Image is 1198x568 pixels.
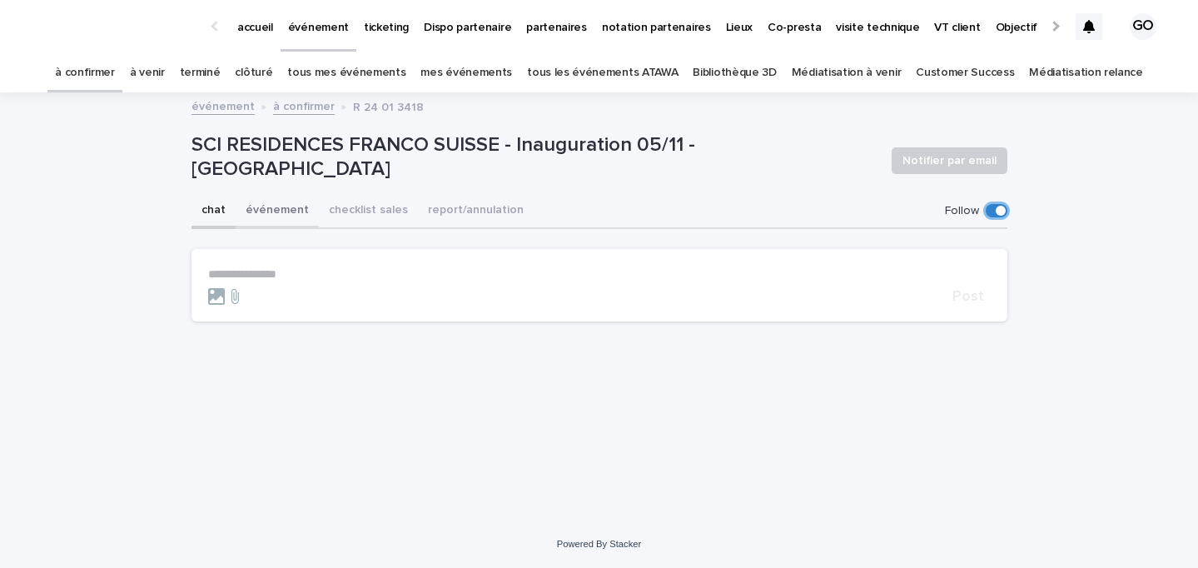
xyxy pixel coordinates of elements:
[353,97,424,115] p: R 24 01 3418
[952,289,984,304] span: Post
[916,53,1014,92] a: Customer Success
[236,194,319,229] button: événement
[1029,53,1143,92] a: Médiatisation relance
[180,53,221,92] a: terminé
[287,53,405,92] a: tous mes événements
[191,133,878,182] p: SCI RESIDENCES FRANCO SUISSE - Inauguration 05/11 - [GEOGRAPHIC_DATA]
[557,539,641,549] a: Powered By Stacker
[420,53,512,92] a: mes événements
[418,194,534,229] button: report/annulation
[33,10,195,43] img: Ls34BcGeRexTGTNfXpUC
[235,53,272,92] a: clôturé
[945,204,979,218] p: Follow
[892,147,1007,174] button: Notifier par email
[527,53,678,92] a: tous les événements ATAWA
[319,194,418,229] button: checklist sales
[130,53,165,92] a: à venir
[273,96,335,115] a: à confirmer
[191,194,236,229] button: chat
[902,152,997,169] span: Notifier par email
[55,53,115,92] a: à confirmer
[792,53,902,92] a: Médiatisation à venir
[693,53,776,92] a: Bibliothèque 3D
[1130,13,1156,40] div: GO
[946,289,991,304] button: Post
[191,96,255,115] a: événement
